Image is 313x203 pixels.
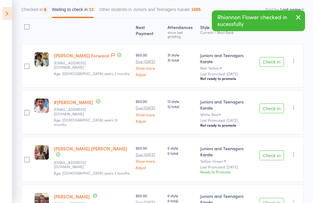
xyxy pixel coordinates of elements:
[54,160,94,169] small: savannahbassant@hotmail.com
[35,99,49,113] img: image1750230422.png
[200,112,255,116] div: White
[89,7,94,12] div: 13
[136,119,163,123] a: Adjust
[168,145,195,150] span: 0 style
[200,66,255,70] div: Red
[35,145,49,160] img: image1681281931.png
[54,52,109,59] a: [PERSON_NAME] Forward
[136,165,163,169] a: Adjust
[168,99,195,104] span: 12 style
[54,117,118,127] span: Age: [DEMOGRAPHIC_DATA] years 10 months
[212,159,223,163] div: Green
[200,165,255,169] small: Last Promoted: [DATE]
[200,30,255,34] div: Current / Next Rank
[165,21,198,41] div: Atten­dances
[54,99,93,105] a: #[PERSON_NAME]
[136,152,163,157] small: Due [DATE]
[208,66,219,70] div: Yellow
[212,10,305,31] div: Rhiannon Flower checked in sucessfully
[54,193,90,200] a: [PERSON_NAME]
[200,123,255,128] div: Not ready to promote
[136,72,163,76] a: Adjust
[280,6,301,12] div: Last name
[200,159,255,163] div: Yellow
[136,52,163,76] div: $50.00
[21,4,46,18] button: Checked in6
[54,107,94,116] small: undarya6123@gmail.com
[200,52,255,64] div: Juniors and Teenagers Karate
[136,106,163,110] small: Due [DATE]
[168,30,195,38] div: since last grading
[260,150,284,160] button: Check in
[200,118,255,122] small: Last Promoted: [DATE]
[35,52,49,67] img: image1686725644.png
[54,61,94,70] small: absgibson@hotmail.com
[54,170,130,176] span: Age: [DEMOGRAPHIC_DATA] years 3 months
[52,4,94,18] button: Waiting to check in13
[133,21,165,41] div: Next Payment
[99,4,201,18] button: Other students in Juniors and Teenagers Karate1605
[136,59,163,63] small: Due [DATE]
[44,7,46,12] div: 6
[168,57,195,63] span: 31 total
[265,6,279,12] label: Sort by
[212,112,218,116] div: Red
[260,57,284,67] button: Check in
[54,145,127,152] a: [PERSON_NAME] [PERSON_NAME]
[54,71,130,76] span: Age: [DEMOGRAPHIC_DATA] years 2 months
[200,169,255,174] div: Ready to Promote
[168,52,195,57] span: 31 style
[200,99,255,111] div: Juniors and Teenagers Karate
[168,193,195,198] span: 0 style
[168,104,195,109] span: 12 total
[200,145,255,158] div: Juniors and Teenagers Karate
[136,145,163,169] div: $50.00
[198,21,257,41] div: Style
[200,72,255,76] small: Last Promoted: [DATE]
[260,103,284,113] button: Check in
[136,159,163,163] a: Show more
[136,99,163,123] div: $50.00
[191,7,201,12] div: 1605
[168,150,195,156] span: 0 total
[136,66,163,70] a: Show more
[136,113,163,117] a: Show more
[200,76,255,81] div: Not ready to promote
